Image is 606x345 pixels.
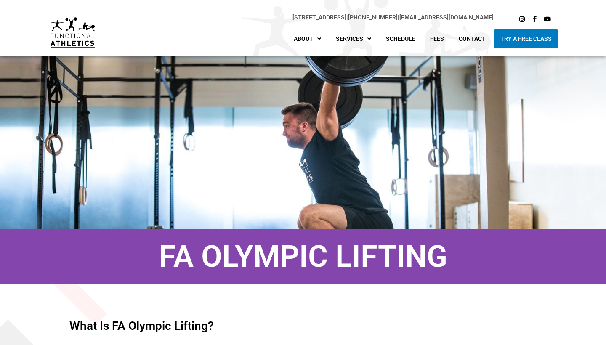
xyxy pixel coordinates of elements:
h4: What is FA Olympic Lifting? [69,320,537,332]
a: [EMAIL_ADDRESS][DOMAIN_NAME] [399,14,494,21]
a: About [287,29,327,48]
a: [PHONE_NUMBER] [348,14,398,21]
a: Try A Free Class [494,29,558,48]
a: [STREET_ADDRESS] [292,14,346,21]
a: Schedule [380,29,422,48]
a: Services [330,29,377,48]
a: Contact [452,29,492,48]
a: Fees [424,29,450,48]
img: default-logo [50,17,95,48]
span: | [292,14,348,21]
h1: FA Olympic Lifting [13,241,593,272]
p: | [112,13,493,22]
